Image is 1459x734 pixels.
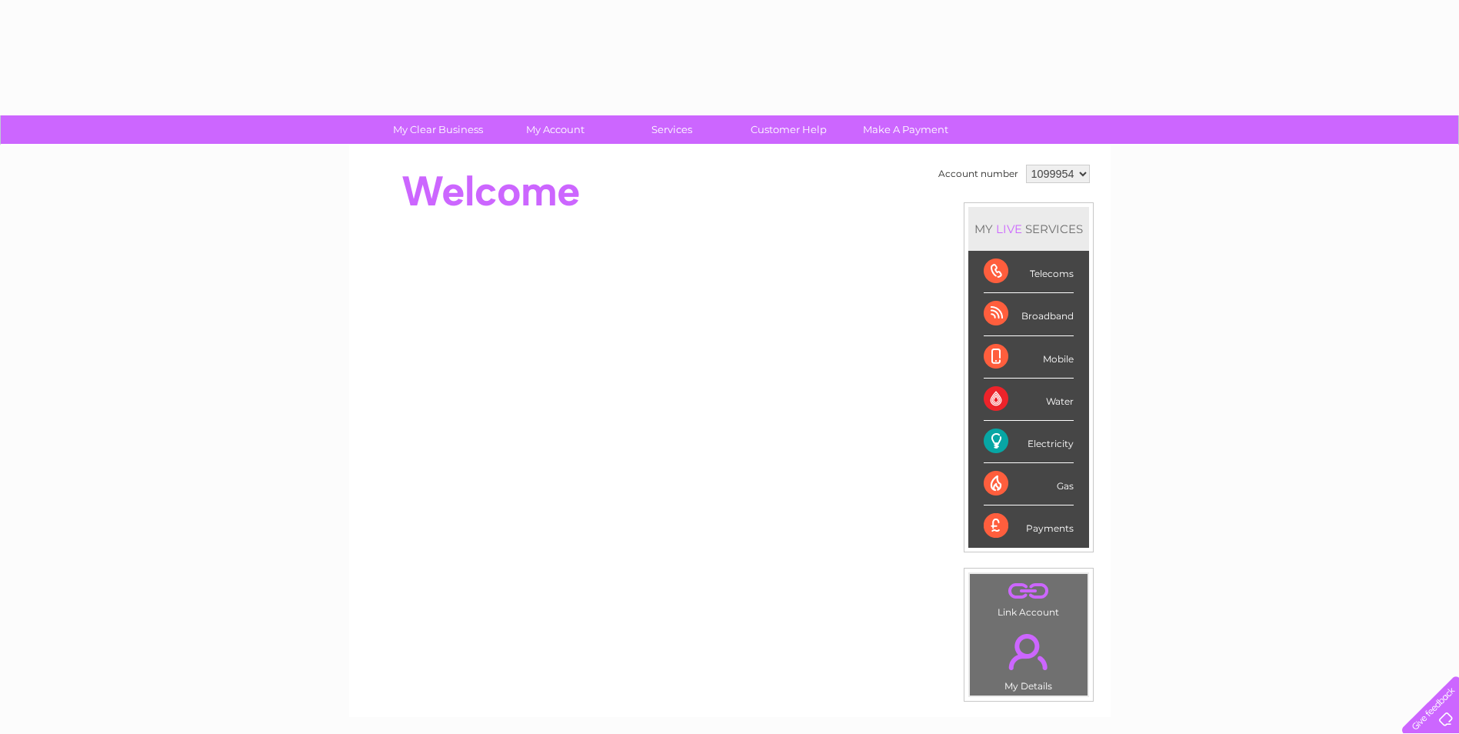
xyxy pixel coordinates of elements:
div: LIVE [993,222,1025,236]
td: Link Account [969,573,1088,622]
div: Payments [984,505,1074,547]
a: Customer Help [725,115,852,144]
a: . [974,625,1084,679]
div: Telecoms [984,251,1074,293]
div: MY SERVICES [968,207,1089,251]
div: Gas [984,463,1074,505]
div: Water [984,379,1074,421]
a: Make A Payment [842,115,969,144]
div: Broadband [984,293,1074,335]
div: Electricity [984,421,1074,463]
a: My Clear Business [375,115,501,144]
a: . [974,578,1084,605]
div: Mobile [984,336,1074,379]
a: My Account [491,115,618,144]
a: Services [608,115,735,144]
td: My Details [969,621,1088,696]
td: Account number [934,161,1022,187]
